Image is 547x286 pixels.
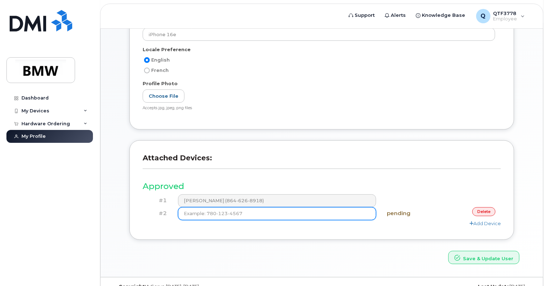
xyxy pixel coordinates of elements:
input: French [144,68,150,73]
span: French [151,68,169,73]
label: Choose File [143,89,184,103]
div: Accepts jpg, jpeg, png files [143,106,495,111]
span: English [151,57,170,63]
h3: Approved [143,182,501,191]
input: English [144,57,150,63]
label: Locale Preference [143,46,191,53]
span: Employee [493,16,517,22]
h4: #1 [148,198,167,204]
a: Knowledge Base [411,8,470,23]
input: Example: 780-123-4567 [178,207,376,220]
h4: pending [387,210,436,217]
a: delete [472,207,496,216]
span: Q [481,12,486,20]
iframe: Messenger Launcher [516,255,542,281]
label: Profile Photo [143,80,178,87]
a: Add Device [469,220,501,226]
div: QTF3778 [471,9,530,23]
span: QTF3778 [493,10,517,16]
a: Alerts [380,8,411,23]
button: Save & Update User [448,251,519,264]
span: Alerts [391,12,406,19]
span: Support [355,12,375,19]
h3: Attached Devices: [143,154,501,169]
h4: #2 [148,210,167,217]
a: Support [344,8,380,23]
span: Knowledge Base [422,12,465,19]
